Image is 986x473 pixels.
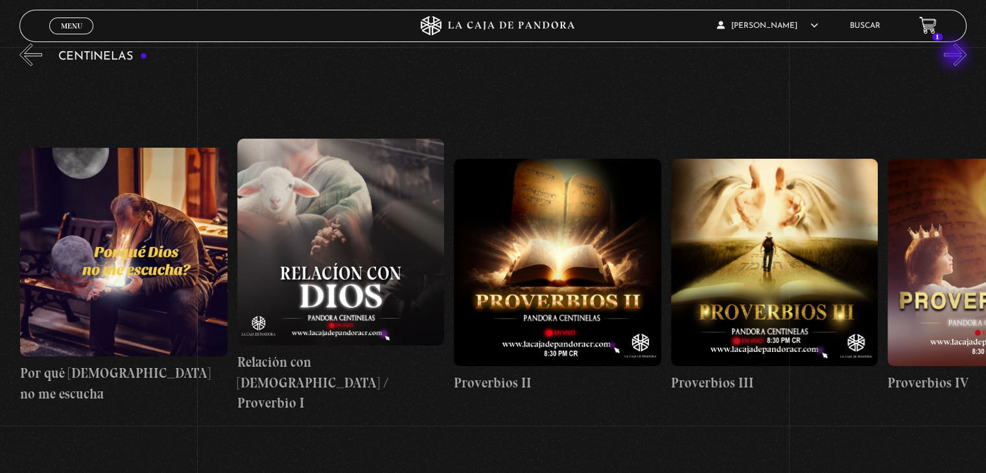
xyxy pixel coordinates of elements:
[20,363,227,404] h4: Por qué [DEMOGRAPHIC_DATA] no me escucha
[944,43,967,66] button: Next
[237,352,444,413] h4: Relación con [DEMOGRAPHIC_DATA] / Proverbio I
[671,373,878,393] h4: Proverbios III
[932,33,943,41] span: 1
[454,373,661,393] h4: Proverbios II
[850,22,880,30] a: Buscar
[717,22,818,30] span: [PERSON_NAME]
[58,51,147,63] h3: Centinelas
[61,22,82,30] span: Menu
[919,17,937,34] a: 1
[19,43,42,66] button: Previous
[56,32,87,41] span: Cerrar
